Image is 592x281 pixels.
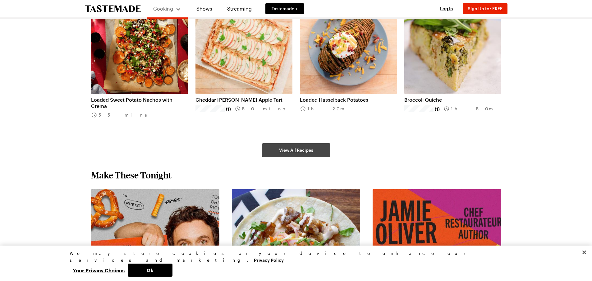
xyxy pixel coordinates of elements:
[463,3,507,14] button: Sign Up for FREE
[70,250,517,277] div: Privacy
[265,3,304,14] a: Tastemade +
[404,97,501,103] a: Broccoli Quiche
[272,6,298,12] span: Tastemade +
[195,97,292,103] a: Cheddar [PERSON_NAME] Apple Tart
[300,97,397,103] a: Loaded Hasselback Potatoes
[440,6,453,11] span: Log In
[468,6,503,11] span: Sign Up for FREE
[70,264,128,277] button: Your Privacy Choices
[262,143,330,157] a: View All Recipes
[232,190,329,196] a: View full content for Weeknight Favorites
[91,169,172,181] h2: Make These Tonight
[85,5,141,12] a: To Tastemade Home Page
[254,257,284,263] a: More information about your privacy, opens in a new tab
[128,264,172,277] button: Ok
[91,190,175,196] a: View full content for Struggle Meals
[153,2,181,15] button: Cooking
[153,6,173,12] span: Cooking
[91,97,188,109] a: Loaded Sweet Potato Nachos with Crema
[373,190,488,196] a: View full content for Recipes by Jamie Oliver
[577,246,591,259] button: Close
[279,147,313,153] span: View All Recipes
[70,250,517,264] div: We may store cookies on your device to enhance our services and marketing.
[434,6,459,12] button: Log In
